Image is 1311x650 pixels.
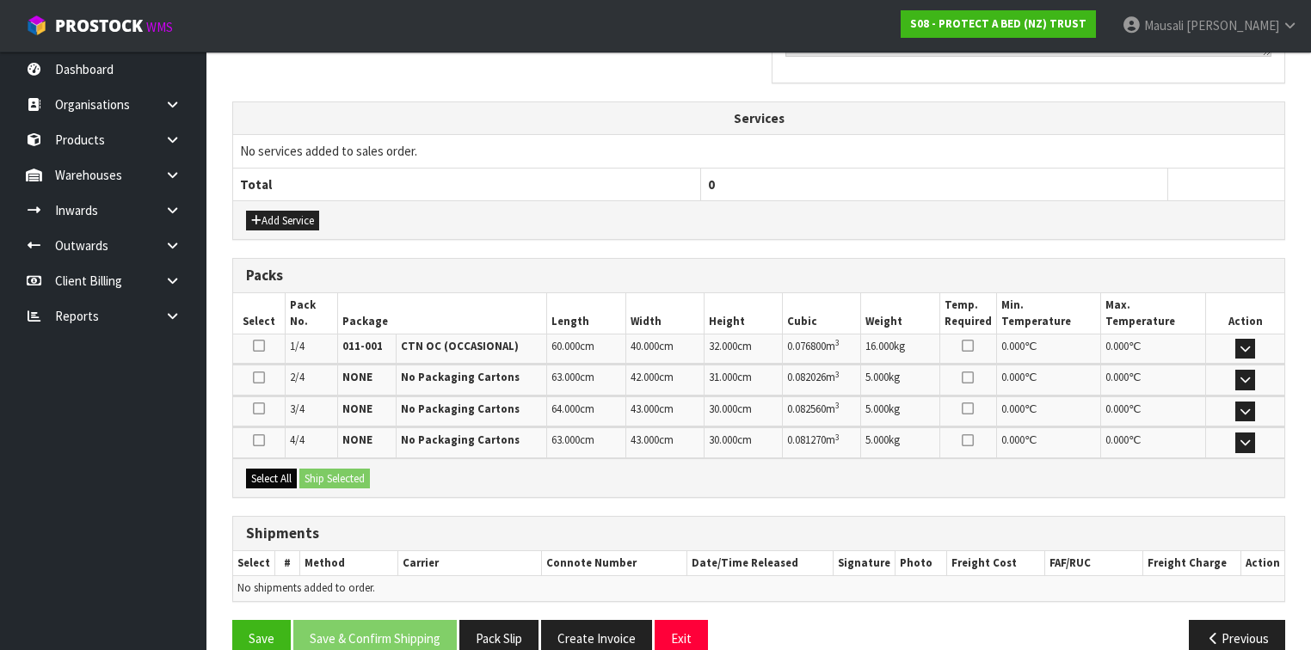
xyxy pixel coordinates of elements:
[246,525,1271,542] h3: Shipments
[1001,432,1025,447] span: 0.000
[547,396,625,426] td: cm
[996,396,1101,426] td: ℃
[783,293,861,334] th: Cubic
[861,427,939,457] td: kg
[704,427,782,457] td: cm
[233,551,275,576] th: Select
[783,365,861,395] td: m
[835,432,840,443] sup: 3
[1101,365,1206,395] td: ℃
[146,19,173,35] small: WMS
[233,102,1284,135] th: Services
[996,293,1101,334] th: Min. Temperature
[709,432,737,447] span: 30.000
[300,551,398,576] th: Method
[625,334,704,364] td: cm
[342,402,372,416] strong: NONE
[401,432,520,447] strong: No Packaging Cartons
[835,337,840,348] sup: 3
[835,369,840,380] sup: 3
[1105,432,1129,447] span: 0.000
[631,370,659,384] span: 42.000
[547,365,625,395] td: cm
[686,551,833,576] th: Date/Time Released
[1001,370,1025,384] span: 0.000
[55,15,143,37] span: ProStock
[946,551,1044,576] th: Freight Cost
[865,339,894,353] span: 16.000
[787,432,826,447] span: 0.081270
[861,396,939,426] td: kg
[1101,427,1206,457] td: ℃
[865,402,889,416] span: 5.000
[1142,551,1240,576] th: Freight Charge
[547,293,625,334] th: Length
[834,551,896,576] th: Signature
[901,10,1096,38] a: S08 - PROTECT A BED (NZ) TRUST
[342,339,383,353] strong: 011-001
[275,551,300,576] th: #
[704,293,782,334] th: Height
[996,365,1101,395] td: ℃
[246,469,297,489] button: Select All
[401,402,520,416] strong: No Packaging Cartons
[342,370,372,384] strong: NONE
[26,15,47,36] img: cube-alt.png
[398,551,542,576] th: Carrier
[709,370,737,384] span: 31.000
[1044,551,1142,576] th: FAF/RUC
[631,432,659,447] span: 43.000
[709,339,737,353] span: 32.000
[1240,551,1284,576] th: Action
[896,551,947,576] th: Photo
[709,402,737,416] span: 30.000
[861,293,939,334] th: Weight
[1105,370,1129,384] span: 0.000
[290,339,305,353] span: 1/4
[286,293,338,334] th: Pack No.
[290,402,305,416] span: 3/4
[1101,293,1206,334] th: Max. Temperature
[704,334,782,364] td: cm
[1001,339,1025,353] span: 0.000
[996,334,1101,364] td: ℃
[783,427,861,457] td: m
[1105,402,1129,416] span: 0.000
[290,432,305,447] span: 4/4
[547,334,625,364] td: cm
[704,396,782,426] td: cm
[246,211,319,231] button: Add Service
[551,370,580,384] span: 63.000
[1101,334,1206,364] td: ℃
[787,339,826,353] span: 0.076800
[704,365,782,395] td: cm
[910,16,1086,31] strong: S08 - PROTECT A BED (NZ) TRUST
[631,339,659,353] span: 40.000
[342,432,372,447] strong: NONE
[631,402,659,416] span: 43.000
[401,370,520,384] strong: No Packaging Cartons
[1001,402,1025,416] span: 0.000
[708,176,715,193] span: 0
[233,135,1284,168] td: No services added to sales order.
[939,293,996,334] th: Temp. Required
[865,370,889,384] span: 5.000
[290,370,305,384] span: 2/4
[233,576,1284,601] td: No shipments added to order.
[787,370,826,384] span: 0.082026
[299,469,370,489] button: Ship Selected
[1105,339,1129,353] span: 0.000
[865,432,889,447] span: 5.000
[783,334,861,364] td: m
[547,427,625,457] td: cm
[1144,17,1184,34] span: Mausali
[542,551,687,576] th: Connote Number
[551,339,580,353] span: 60.000
[1101,396,1206,426] td: ℃
[246,267,1271,284] h3: Packs
[625,293,704,334] th: Width
[551,402,580,416] span: 64.000
[551,432,580,447] span: 63.000
[996,427,1101,457] td: ℃
[835,400,840,411] sup: 3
